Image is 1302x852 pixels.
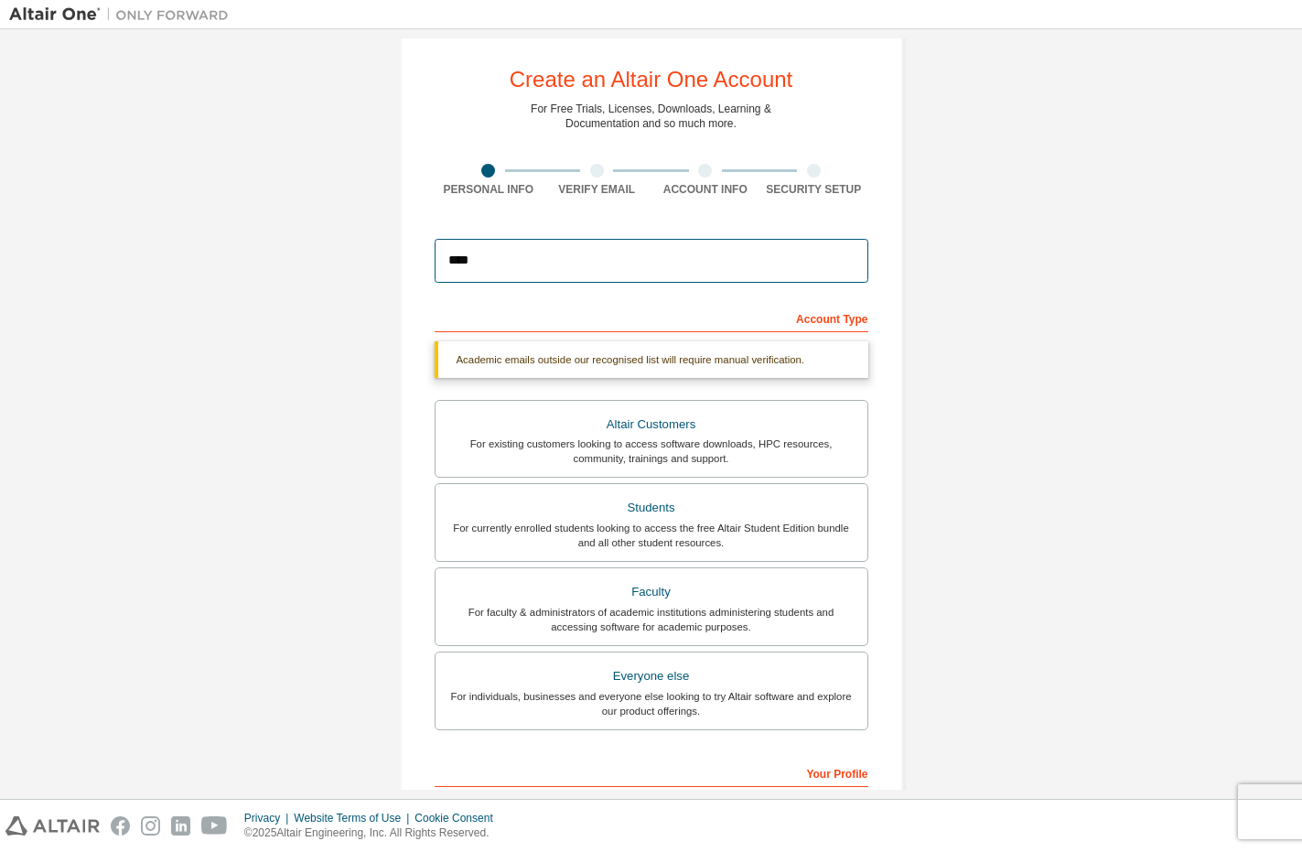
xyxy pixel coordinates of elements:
[531,102,771,131] div: For Free Trials, Licenses, Downloads, Learning & Documentation and so much more.
[651,182,760,197] div: Account Info
[435,758,868,787] div: Your Profile
[244,825,504,841] p: © 2025 Altair Engineering, Inc. All Rights Reserved.
[435,182,543,197] div: Personal Info
[201,816,228,836] img: youtube.svg
[447,437,856,466] div: For existing customers looking to access software downloads, HPC resources, community, trainings ...
[447,689,856,718] div: For individuals, businesses and everyone else looking to try Altair software and explore our prod...
[5,816,100,836] img: altair_logo.svg
[447,579,856,605] div: Faculty
[244,811,294,825] div: Privacy
[447,605,856,634] div: For faculty & administrators of academic institutions administering students and accessing softwa...
[294,811,414,825] div: Website Terms of Use
[435,341,868,378] div: Academic emails outside our recognised list will require manual verification.
[141,816,160,836] img: instagram.svg
[447,495,856,521] div: Students
[447,521,856,550] div: For currently enrolled students looking to access the free Altair Student Edition bundle and all ...
[414,811,503,825] div: Cookie Consent
[435,303,868,332] div: Account Type
[510,69,793,91] div: Create an Altair One Account
[171,816,190,836] img: linkedin.svg
[447,663,856,689] div: Everyone else
[447,412,856,437] div: Altair Customers
[759,182,868,197] div: Security Setup
[9,5,238,24] img: Altair One
[111,816,130,836] img: facebook.svg
[543,182,651,197] div: Verify Email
